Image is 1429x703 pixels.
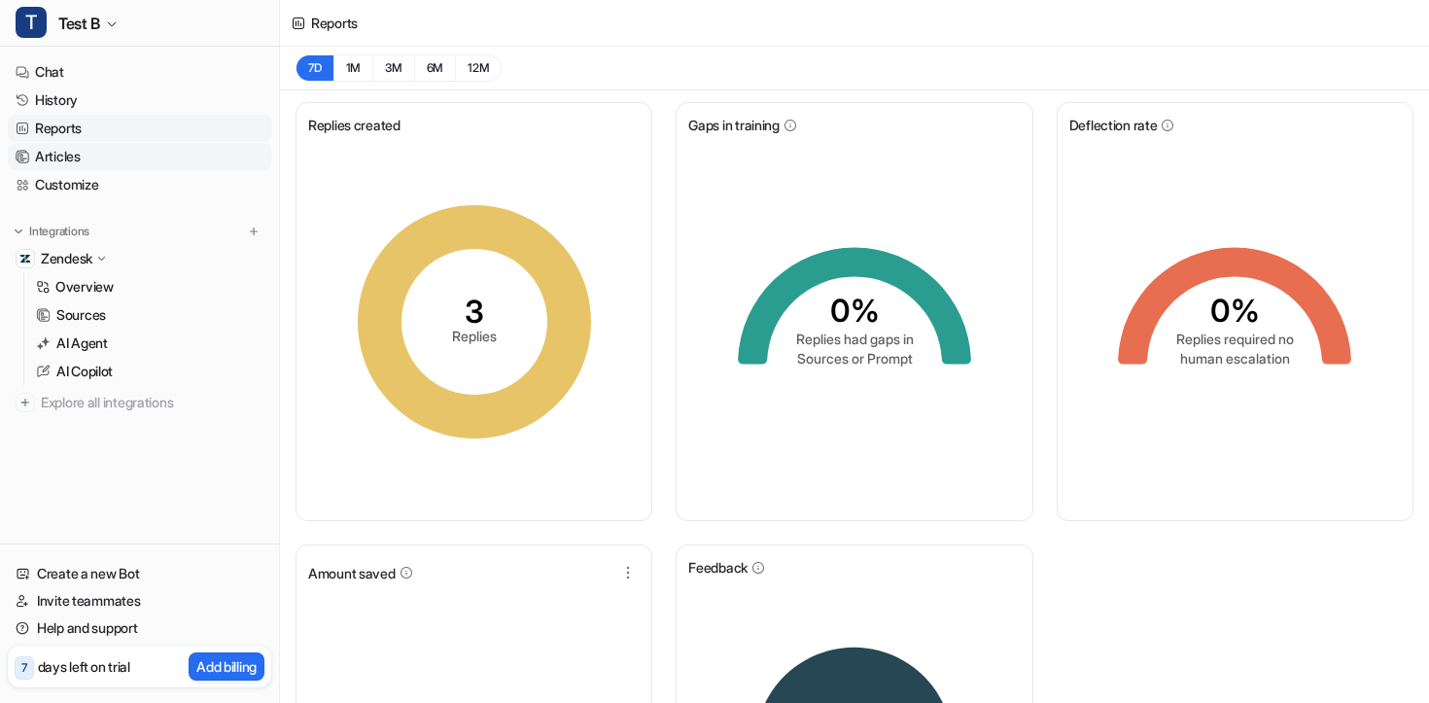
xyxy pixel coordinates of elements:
a: Help and support [8,615,271,642]
div: Reports [311,13,358,33]
a: Customize [8,171,271,198]
button: 12M [455,54,502,82]
img: Zendesk [19,253,31,264]
img: menu_add.svg [247,225,261,238]
tspan: 0% [829,292,879,330]
a: Reports [8,115,271,142]
a: Articles [8,143,271,170]
a: Chat [8,58,271,86]
a: AI Copilot [28,358,271,385]
button: Integrations [8,222,95,241]
p: days left on trial [38,656,130,677]
span: Deflection rate [1069,115,1158,135]
p: Sources [56,305,106,325]
a: Overview [28,273,271,300]
p: AI Copilot [56,362,113,381]
span: Gaps in training [688,115,780,135]
span: Amount saved [308,563,396,583]
p: Integrations [29,224,89,239]
tspan: Replies [452,328,497,344]
p: 7 [21,659,27,677]
button: Add billing [189,652,264,681]
p: Overview [55,277,114,297]
tspan: human escalation [1180,350,1290,367]
span: Test B [58,10,100,37]
tspan: 0% [1210,292,1260,330]
p: AI Agent [56,334,108,353]
span: Feedback [688,557,748,578]
button: 7D [296,54,333,82]
tspan: 3 [465,293,484,331]
button: 1M [333,54,373,82]
tspan: Sources or Prompt [796,350,912,367]
a: AI Agent [28,330,271,357]
p: Add billing [196,656,257,677]
a: Create a new Bot [8,560,271,587]
button: 6M [414,54,456,82]
span: Explore all integrations [41,387,263,418]
a: Explore all integrations [8,389,271,416]
tspan: Replies required no [1176,331,1294,347]
img: expand menu [12,225,25,238]
a: Invite teammates [8,587,271,615]
button: 3M [372,54,414,82]
a: History [8,87,271,114]
span: T [16,7,47,38]
img: explore all integrations [16,393,35,412]
p: Zendesk [41,249,92,268]
span: Replies created [308,115,401,135]
a: Sources [28,301,271,329]
tspan: Replies had gaps in [795,331,913,347]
